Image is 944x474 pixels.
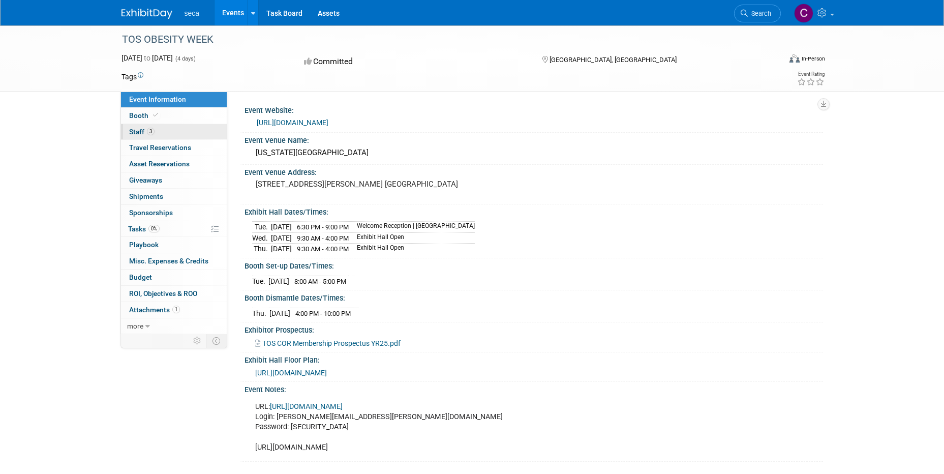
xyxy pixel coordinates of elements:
div: Event Rating [797,72,825,77]
a: TOS COR Membership Prospectus YR25.pdf [255,339,401,347]
span: ROI, Objectives & ROO [129,289,197,298]
a: Giveaways [121,172,227,188]
td: [DATE] [268,276,289,286]
a: [URL][DOMAIN_NAME] [257,118,328,127]
a: Shipments [121,189,227,204]
span: Asset Reservations [129,160,190,168]
span: Playbook [129,241,159,249]
span: TOS COR Membership Prospectus YR25.pdf [262,339,401,347]
div: In-Person [801,55,825,63]
td: [DATE] [271,244,292,254]
td: Tags [121,72,143,82]
a: [URL][DOMAIN_NAME] [270,402,343,411]
a: Asset Reservations [121,156,227,172]
span: seca [185,9,200,17]
span: 9:30 AM - 4:00 PM [297,234,349,242]
a: Misc. Expenses & Credits [121,253,227,269]
span: [DATE] [DATE] [121,54,173,62]
span: Booth [129,111,160,120]
td: Wed. [252,232,271,244]
td: [DATE] [271,222,292,233]
span: 8:00 AM - 5:00 PM [294,278,346,285]
div: Event Venue Address: [245,165,823,177]
td: Thu. [252,244,271,254]
div: [US_STATE][GEOGRAPHIC_DATA] [252,145,815,161]
img: Carly Carter [794,4,813,23]
span: 4:00 PM - 10:00 PM [295,310,351,317]
span: [GEOGRAPHIC_DATA], [GEOGRAPHIC_DATA] [550,56,677,64]
div: TOS OBESITY WEEK [118,31,766,49]
span: Attachments [129,306,180,314]
div: Event Notes: [245,382,823,395]
a: Attachments1 [121,302,227,318]
td: [DATE] [271,232,292,244]
td: Exhibit Hall Open [351,232,475,244]
span: (4 days) [174,55,196,62]
span: Shipments [129,192,163,200]
span: Budget [129,273,152,281]
td: Personalize Event Tab Strip [189,334,206,347]
a: Booth [121,108,227,124]
td: Thu. [252,308,269,318]
span: Event Information [129,95,186,103]
div: Event Venue Name: [245,133,823,145]
pre: [STREET_ADDRESS][PERSON_NAME] [GEOGRAPHIC_DATA] [256,180,474,189]
a: Playbook [121,237,227,253]
span: Staff [129,128,155,136]
span: 0% [148,225,160,232]
a: Staff3 [121,124,227,140]
td: Tue. [252,222,271,233]
a: Event Information [121,92,227,107]
a: Travel Reservations [121,140,227,156]
td: Welcome Reception | [GEOGRAPHIC_DATA] [351,222,475,233]
td: Toggle Event Tabs [206,334,227,347]
div: Committed [301,53,526,71]
span: 9:30 AM - 4:00 PM [297,245,349,253]
div: Booth Dismantle Dates/Times: [245,290,823,303]
a: more [121,318,227,334]
a: Sponsorships [121,205,227,221]
span: 1 [172,306,180,313]
td: Exhibit Hall Open [351,244,475,254]
a: Budget [121,270,227,285]
div: URL: Login: [PERSON_NAME][EMAIL_ADDRESS][PERSON_NAME][DOMAIN_NAME] Password: [SECURITY_DATA] [URL... [248,397,710,458]
a: ROI, Objectives & ROO [121,286,227,302]
div: Event Format [721,53,826,68]
td: Tue. [252,276,268,286]
span: to [142,54,152,62]
div: Exhibit Hall Floor Plan: [245,352,823,365]
td: [DATE] [269,308,290,318]
span: Travel Reservations [129,143,191,152]
i: Booth reservation complete [153,112,158,118]
a: Tasks0% [121,221,227,237]
a: [URL][DOMAIN_NAME] [255,369,327,377]
div: Event Website: [245,103,823,115]
span: Sponsorships [129,209,173,217]
span: Giveaways [129,176,162,184]
img: ExhibitDay [121,9,172,19]
div: Booth Set-up Dates/Times: [245,258,823,271]
span: Tasks [128,225,160,233]
span: 3 [147,128,155,135]
img: Format-Inperson.png [789,54,800,63]
span: Misc. Expenses & Credits [129,257,208,265]
div: Exhibit Hall Dates/Times: [245,204,823,217]
span: 6:30 PM - 9:00 PM [297,223,349,231]
span: Search [748,10,771,17]
div: Exhibitor Prospectus: [245,322,823,335]
span: more [127,322,143,330]
a: Search [734,5,781,22]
